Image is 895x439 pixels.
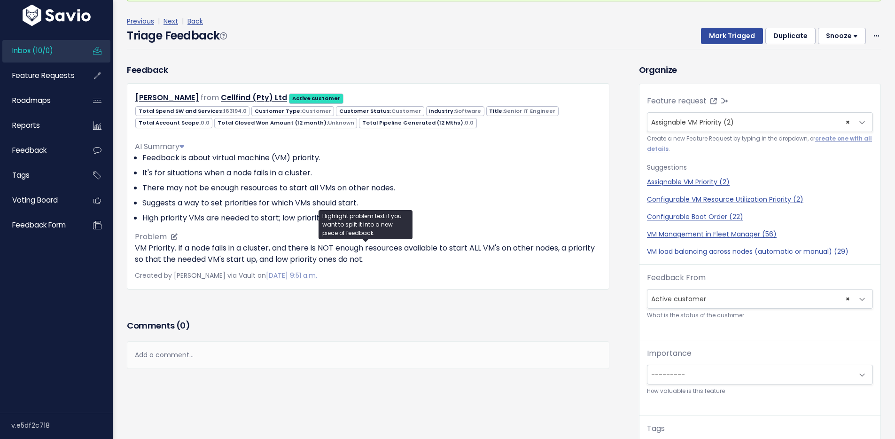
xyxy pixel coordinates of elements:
[639,63,881,76] h3: Organize
[20,5,93,26] img: logo-white.9d6f32f41409.svg
[2,140,78,161] a: Feedback
[224,107,247,115] span: 163194.0
[127,341,609,369] div: Add a comment...
[647,386,873,396] small: How valuable is this feature
[647,134,873,154] small: Create a new Feature Request by typing in the dropdown, or .
[214,118,357,128] span: Total Closed Won Amount (12 month):
[135,231,167,242] span: Problem
[2,65,78,86] a: Feature Requests
[12,145,47,155] span: Feedback
[2,189,78,211] a: Voting Board
[455,107,481,115] span: Software
[647,229,873,239] a: VM Management in Fleet Manager (56)
[465,119,474,126] span: 0.0
[647,162,873,173] p: Suggestions
[391,107,421,115] span: Customer
[2,214,78,236] a: Feedback form
[180,16,186,26] span: |
[127,319,609,332] h3: Comments ( )
[426,106,484,116] span: Industry:
[292,94,341,102] strong: Active customer
[135,243,601,265] p: VM Priority. If a node fails in a cluster, and there is NOT enough resources available to start A...
[651,118,734,127] span: Assignable VM Priority (2)
[647,195,873,204] a: Configurable VM Resource Utilization Priority (2)
[180,320,186,331] span: 0
[135,141,184,152] span: AI Summary
[846,290,850,308] span: ×
[266,271,317,280] a: [DATE] 9:51 a.m.
[647,177,873,187] a: Assignable VM Priority (2)
[2,165,78,186] a: Tags
[201,92,219,103] span: from
[647,247,873,257] a: VM load balancing across nodes (automatic or manual) (29)
[187,16,203,26] a: Back
[135,118,212,128] span: Total Account Scope:
[12,46,53,55] span: Inbox (10/0)
[135,106,249,116] span: Total Spend SW and Services:
[142,152,601,164] li: Feedback is about virtual machine (VM) priority.
[201,119,210,126] span: 0.0
[647,95,707,107] label: Feature request
[12,120,40,130] span: Reports
[359,118,476,128] span: Total Pipeline Generated (12 Mths):
[135,271,317,280] span: Created by [PERSON_NAME] via Vault on
[647,212,873,222] a: Configurable Boot Order (22)
[12,95,51,105] span: Roadmaps
[486,106,559,116] span: Title:
[12,170,30,180] span: Tags
[142,212,601,224] li: High priority VMs are needed to start; low priority VMs may not.
[142,182,601,194] li: There may not be enough resources to start all VMs on other nodes.
[701,28,763,45] button: Mark Triaged
[647,272,706,283] label: Feedback From
[127,16,154,26] a: Previous
[302,107,331,115] span: Customer
[12,71,75,80] span: Feature Requests
[647,289,873,309] span: Active customer
[2,40,78,62] a: Inbox (10/0)
[647,423,665,434] label: Tags
[328,119,354,126] span: Unknown
[647,135,872,152] a: create one with all details
[846,113,850,132] span: ×
[336,106,424,116] span: Customer Status:
[647,348,692,359] label: Importance
[156,16,162,26] span: |
[647,290,854,308] span: Active customer
[765,28,816,45] button: Duplicate
[504,107,555,115] span: Senior IT Engineer
[651,370,685,379] span: ---------
[2,115,78,136] a: Reports
[135,92,199,103] a: [PERSON_NAME]
[12,220,66,230] span: Feedback form
[12,195,58,205] span: Voting Board
[163,16,178,26] a: Next
[127,27,226,44] h4: Triage Feedback
[251,106,334,116] span: Customer Type:
[818,28,866,45] button: Snooze
[647,311,873,321] small: What is the status of the customer
[142,197,601,209] li: Suggests a way to set priorities for which VMs should start.
[127,63,168,76] h3: Feedback
[142,167,601,179] li: It's for situations when a node fails in a cluster.
[319,210,412,239] div: Highlight problem text if you want to split it into a new piece of feedback
[2,90,78,111] a: Roadmaps
[11,413,113,438] div: v.e5df2c718
[221,92,287,103] a: Cellfind (Pty) Ltd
